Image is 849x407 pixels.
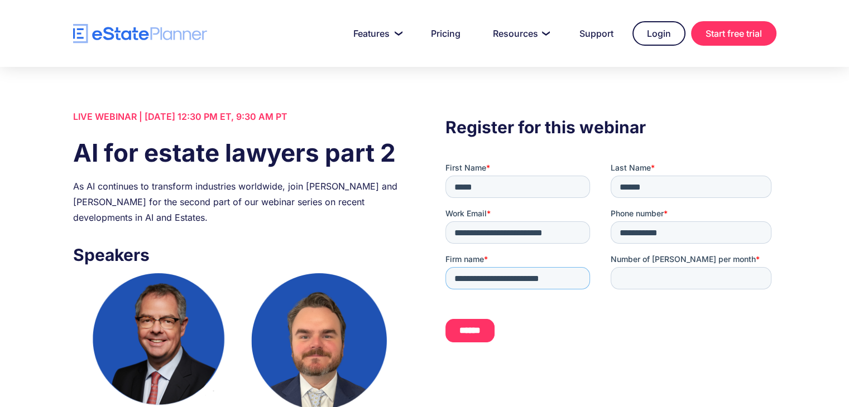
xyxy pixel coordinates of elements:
[632,21,685,46] a: Login
[340,22,412,45] a: Features
[691,21,776,46] a: Start free trial
[73,109,404,124] div: LIVE WEBINAR | [DATE] 12:30 PM ET, 9:30 AM PT
[73,135,404,170] h1: AI for estate lawyers part 2
[445,162,776,352] iframe: To enrich screen reader interactions, please activate Accessibility in Grammarly extension settings
[418,22,474,45] a: Pricing
[479,22,560,45] a: Resources
[73,24,207,43] a: home
[566,22,627,45] a: Support
[73,178,404,225] div: As AI continues to transform industries worldwide, join [PERSON_NAME] and [PERSON_NAME] for the s...
[445,114,776,140] h3: Register for this webinar
[73,242,404,268] h3: Speakers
